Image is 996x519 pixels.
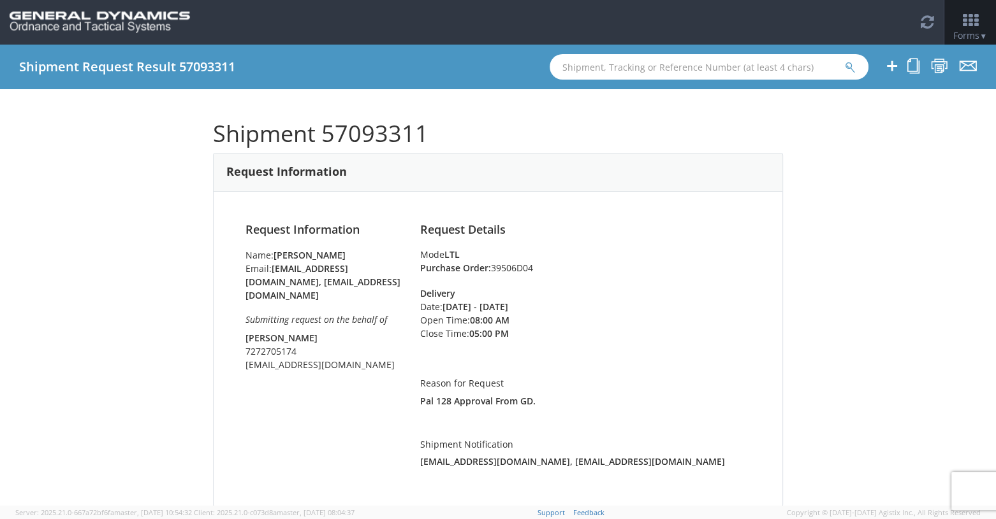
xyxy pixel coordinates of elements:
[194,508,355,517] span: Client: 2025.21.0-c073d8a
[420,378,751,388] h5: Reason for Request
[420,455,725,467] strong: [EMAIL_ADDRESS][DOMAIN_NAME], [EMAIL_ADDRESS][DOMAIN_NAME]
[420,313,548,327] li: Open Time:
[420,395,536,407] strong: Pal 128 Approval From GD.
[19,60,235,74] h4: Shipment Request Result 57093311
[245,315,401,324] h6: Submitting request on the behalf of
[469,327,509,339] strong: 05:00 PM
[245,224,401,236] h4: Request Information
[245,262,400,301] strong: [EMAIL_ADDRESS][DOMAIN_NAME], [EMAIL_ADDRESS][DOMAIN_NAME]
[550,54,868,80] input: Shipment, Tracking or Reference Number (at least 4 chars)
[420,248,751,261] div: Mode
[787,508,981,518] span: Copyright © [DATE]-[DATE] Agistix Inc., All Rights Reserved
[979,31,987,41] span: ▼
[420,224,751,236] h4: Request Details
[573,508,604,517] a: Feedback
[420,327,548,340] li: Close Time:
[420,300,548,313] li: Date:
[15,508,192,517] span: Server: 2025.21.0-667a72bf6fa
[443,301,471,313] strong: [DATE]
[245,248,401,262] li: Name:
[10,11,190,33] img: gd-ots-0c3321f2eb4c994f95cb.png
[226,166,347,178] h3: Request Information
[953,29,987,41] span: Forms
[420,261,751,274] li: 39506D04
[213,121,783,146] h1: Shipment 57093311
[114,508,192,517] span: master, [DATE] 10:54:32
[444,248,460,260] strong: LTL
[420,287,455,299] strong: Delivery
[277,508,355,517] span: master, [DATE] 08:04:37
[245,332,318,344] strong: [PERSON_NAME]
[470,314,509,326] strong: 08:00 AM
[474,301,508,313] strong: - [DATE]
[538,508,565,517] a: Support
[420,439,751,449] h5: Shipment Notification
[245,345,401,358] li: 7272705174
[420,262,491,274] strong: Purchase Order:
[245,262,401,302] li: Email:
[274,249,346,261] strong: [PERSON_NAME]
[245,358,401,371] li: [EMAIL_ADDRESS][DOMAIN_NAME]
